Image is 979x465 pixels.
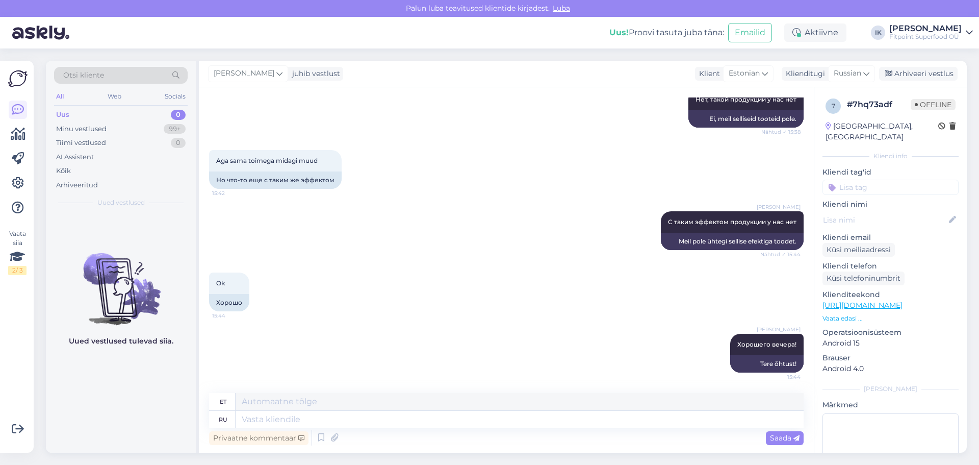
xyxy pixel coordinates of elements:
div: Kõik [56,166,71,176]
div: 0 [171,110,186,120]
div: Klient [695,68,720,79]
p: Brauser [822,353,959,363]
input: Lisa nimi [823,214,947,226]
p: Kliendi email [822,232,959,243]
div: Minu vestlused [56,124,107,134]
span: Хорошего вечера! [737,340,796,348]
span: 15:44 [212,312,250,320]
div: Хорошо [209,294,249,311]
span: 7 [832,102,835,110]
p: Märkmed [822,400,959,410]
div: Klienditugi [782,68,825,79]
span: Saada [770,433,800,443]
div: Tere õhtust! [730,355,804,373]
div: Uus [56,110,69,120]
div: [GEOGRAPHIC_DATA], [GEOGRAPHIC_DATA] [826,121,938,142]
div: et [220,393,226,410]
div: AI Assistent [56,152,94,162]
div: Fitpoint Superfood OÜ [889,33,962,41]
p: Android 4.0 [822,363,959,374]
div: 0 [171,138,186,148]
div: Web [106,90,123,103]
p: Kliendi nimi [822,199,959,210]
div: Küsi telefoninumbrit [822,272,905,285]
div: Vaata siia [8,229,27,275]
span: Offline [911,99,956,110]
a: [URL][DOMAIN_NAME] [822,301,903,310]
div: Arhiveeritud [56,180,98,190]
span: Otsi kliente [63,70,104,81]
div: 99+ [164,124,186,134]
div: Meil pole ühtegi sellise efektiga toodet. [661,233,804,250]
span: 15:42 [212,189,250,197]
input: Lisa tag [822,180,959,195]
p: Vaata edasi ... [822,314,959,323]
div: Privaatne kommentaar [209,431,308,445]
span: Estonian [729,68,760,79]
span: Нет, такой продукции у нас нет [695,95,796,103]
span: Ok [216,279,225,287]
div: juhib vestlust [288,68,340,79]
span: Uued vestlused [97,198,145,207]
div: 2 / 3 [8,266,27,275]
div: IK [871,26,885,40]
span: Aga sama toimega midagi muud [216,157,318,164]
div: Arhiveeri vestlus [879,67,958,81]
p: Kliendi tag'id [822,167,959,178]
div: Kliendi info [822,152,959,161]
span: С таким эффектом продукции у нас нет [668,218,796,226]
span: Luba [550,4,573,13]
p: Operatsioonisüsteem [822,327,959,338]
span: [PERSON_NAME] [214,68,274,79]
p: Klienditeekond [822,289,959,300]
p: Android 15 [822,338,959,349]
img: No chats [46,235,196,327]
div: [PERSON_NAME] [822,384,959,394]
b: Uus! [609,28,629,37]
span: Russian [834,68,861,79]
div: Socials [163,90,188,103]
div: Proovi tasuta juba täna: [609,27,724,39]
div: # 7hq73adf [847,99,911,111]
span: [PERSON_NAME] [757,203,801,211]
img: Askly Logo [8,69,28,88]
p: Kliendi telefon [822,261,959,272]
a: [PERSON_NAME]Fitpoint Superfood OÜ [889,25,973,41]
div: Ei, meil selliseid tooteid pole. [688,110,804,128]
div: [PERSON_NAME] [889,25,962,33]
span: Nähtud ✓ 15:38 [761,128,801,136]
div: ru [219,411,227,428]
p: Uued vestlused tulevad siia. [69,336,173,347]
div: All [54,90,66,103]
button: Emailid [728,23,772,42]
div: Но что-то еще с таким же эффектом [209,172,342,189]
span: Nähtud ✓ 15:44 [760,251,801,258]
div: Aktiivne [784,23,846,42]
div: Küsi meiliaadressi [822,243,895,257]
div: Tiimi vestlused [56,138,106,148]
span: [PERSON_NAME] [757,326,801,333]
span: 15:44 [762,373,801,381]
